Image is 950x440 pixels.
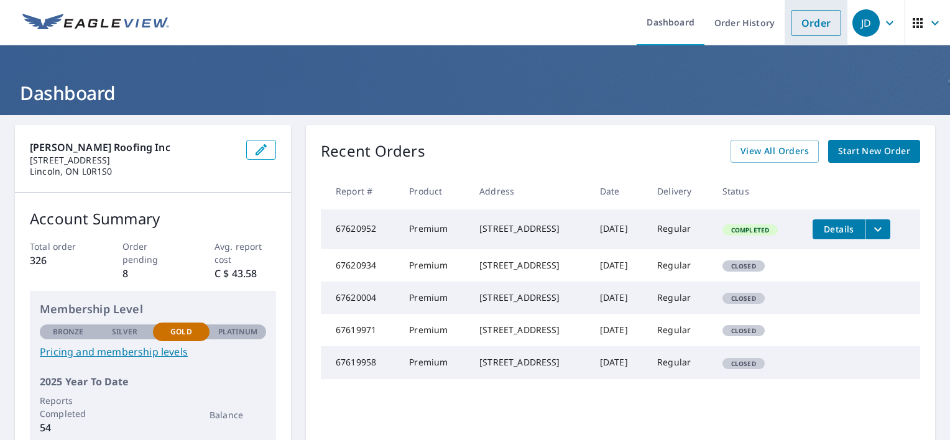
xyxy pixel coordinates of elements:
[399,346,469,378] td: Premium
[479,222,580,235] div: [STREET_ADDRESS]
[647,282,712,314] td: Regular
[210,408,266,421] p: Balance
[647,249,712,282] td: Regular
[399,173,469,209] th: Product
[731,140,819,163] a: View All Orders
[321,282,399,314] td: 67620004
[30,140,236,155] p: [PERSON_NAME] Roofing Inc
[813,219,865,239] button: detailsBtn-67620952
[590,209,647,249] td: [DATE]
[724,294,763,303] span: Closed
[479,291,580,304] div: [STREET_ADDRESS]
[590,314,647,346] td: [DATE]
[321,209,399,249] td: 67620952
[479,324,580,336] div: [STREET_ADDRESS]
[852,9,880,37] div: JD
[590,346,647,378] td: [DATE]
[865,219,890,239] button: filesDropdownBtn-67620952
[122,240,184,266] p: Order pending
[321,314,399,346] td: 67619971
[590,249,647,282] td: [DATE]
[479,356,580,369] div: [STREET_ADDRESS]
[647,346,712,378] td: Regular
[112,326,138,337] p: Silver
[590,282,647,314] td: [DATE]
[122,266,184,281] p: 8
[321,173,399,209] th: Report #
[791,10,841,36] a: Order
[30,240,91,253] p: Total order
[399,249,469,282] td: Premium
[30,155,236,166] p: [STREET_ADDRESS]
[30,166,236,177] p: Lincoln, ON L0R1S0
[321,346,399,378] td: 67619958
[828,140,920,163] a: Start New Order
[740,144,809,159] span: View All Orders
[40,301,266,318] p: Membership Level
[724,326,763,335] span: Closed
[53,326,84,337] p: Bronze
[40,394,96,420] p: Reports Completed
[40,420,96,435] p: 54
[30,253,91,268] p: 326
[724,359,763,368] span: Closed
[30,208,276,230] p: Account Summary
[214,266,276,281] p: C $ 43.58
[724,262,763,270] span: Closed
[479,259,580,272] div: [STREET_ADDRESS]
[820,223,857,235] span: Details
[40,344,266,359] a: Pricing and membership levels
[469,173,590,209] th: Address
[218,326,257,337] p: Platinum
[724,226,777,234] span: Completed
[590,173,647,209] th: Date
[647,314,712,346] td: Regular
[40,374,266,389] p: 2025 Year To Date
[321,249,399,282] td: 67620934
[838,144,910,159] span: Start New Order
[647,209,712,249] td: Regular
[170,326,191,337] p: Gold
[22,14,169,32] img: EV Logo
[399,282,469,314] td: Premium
[647,173,712,209] th: Delivery
[712,173,803,209] th: Status
[15,80,935,106] h1: Dashboard
[399,209,469,249] td: Premium
[399,314,469,346] td: Premium
[321,140,425,163] p: Recent Orders
[214,240,276,266] p: Avg. report cost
